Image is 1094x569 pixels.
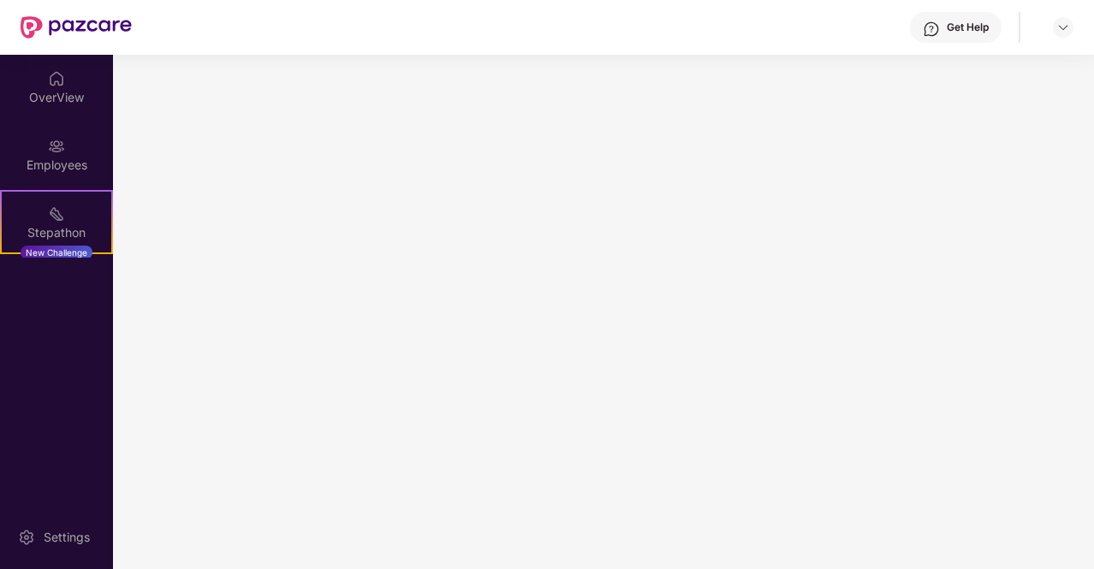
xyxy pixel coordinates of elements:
[923,21,940,38] img: svg+xml;base64,PHN2ZyBpZD0iSGVscC0zMngzMiIgeG1sbnM9Imh0dHA6Ly93d3cudzMub3JnLzIwMDAvc3ZnIiB3aWR0aD...
[39,529,95,546] div: Settings
[48,138,65,155] img: svg+xml;base64,PHN2ZyBpZD0iRW1wbG95ZWVzIiB4bWxucz0iaHR0cDovL3d3dy53My5vcmcvMjAwMC9zdmciIHdpZHRoPS...
[18,529,35,546] img: svg+xml;base64,PHN2ZyBpZD0iU2V0dGluZy0yMHgyMCIgeG1sbnM9Imh0dHA6Ly93d3cudzMub3JnLzIwMDAvc3ZnIiB3aW...
[947,21,989,34] div: Get Help
[1056,21,1070,34] img: svg+xml;base64,PHN2ZyBpZD0iRHJvcGRvd24tMzJ4MzIiIHhtbG5zPSJodHRwOi8vd3d3LnczLm9yZy8yMDAwL3N2ZyIgd2...
[21,246,92,259] div: New Challenge
[2,224,111,241] div: Stepathon
[48,205,65,222] img: svg+xml;base64,PHN2ZyB4bWxucz0iaHR0cDovL3d3dy53My5vcmcvMjAwMC9zdmciIHdpZHRoPSIyMSIgaGVpZ2h0PSIyMC...
[21,16,132,39] img: New Pazcare Logo
[48,70,65,87] img: svg+xml;base64,PHN2ZyBpZD0iSG9tZSIgeG1sbnM9Imh0dHA6Ly93d3cudzMub3JnLzIwMDAvc3ZnIiB3aWR0aD0iMjAiIG...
